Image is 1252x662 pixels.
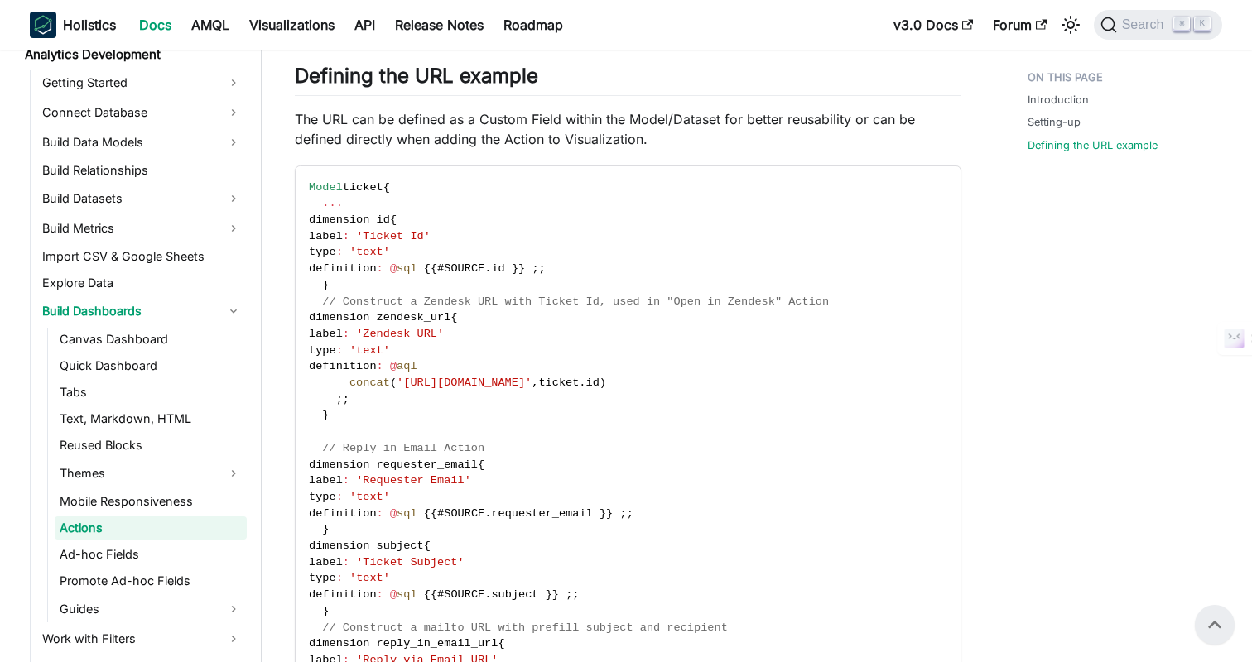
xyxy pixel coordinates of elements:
span: type [309,246,336,258]
span: dimension subject [309,540,424,552]
span: : [343,474,349,487]
span: : [336,344,343,357]
a: Explore Data [37,271,247,295]
span: { [431,588,437,601]
span: 'Zendesk URL' [356,328,444,340]
span: { [424,507,431,520]
span: dimension reply_in_email_url [309,637,498,650]
span: ; [539,262,546,275]
span: ; [343,393,349,405]
span: definition [309,507,377,520]
span: label [309,556,343,568]
span: : [377,262,383,275]
span: ; [572,588,579,601]
a: Build Metrics [37,215,247,242]
a: Work with Filters [37,626,247,652]
img: Holistics [30,12,56,38]
a: Release Notes [385,12,494,38]
span: SOURCE [444,262,484,275]
a: Build Relationships [37,159,247,182]
a: API [344,12,385,38]
span: ticket [343,181,383,194]
a: Roadmap [494,12,573,38]
span: ( [390,377,397,389]
span: 'Requester Email' [356,474,471,487]
span: // Reply in Email Action [322,442,484,454]
span: '[URL][DOMAIN_NAME]' [397,377,532,389]
span: { [431,507,437,520]
a: Getting Started [37,70,247,96]
span: 'Ticket Id' [356,230,431,242]
span: id [586,377,600,389]
a: Text, Markdown, HTML [55,407,247,430]
span: { [450,311,457,324]
button: Switch between dark and light mode (currently light mode) [1057,12,1084,38]
span: SOURCE [444,588,484,601]
b: Holistics [63,15,116,35]
a: Canvas Dashboard [55,328,247,351]
span: @ [390,262,397,275]
span: dimension requester_email [309,458,478,471]
a: Ad-hoc Fields [55,543,247,566]
span: definition [309,588,377,601]
span: @ [390,507,397,520]
span: . [484,507,491,520]
a: Themes [55,460,247,487]
span: // Construct a Zendesk URL with Ticket Id, used in "Open in Zendesk" Action [322,295,829,308]
span: } [322,279,329,291]
span: } [518,262,525,275]
a: Import CSV & Google Sheets [37,245,247,268]
span: 'text' [349,572,390,584]
a: Connect Database [37,99,247,126]
span: : [343,230,349,242]
span: } [546,588,552,601]
span: { [390,213,397,226]
a: Docs [129,12,181,38]
span: definition [309,262,377,275]
a: Build Dashboards [37,298,247,324]
span: . [484,588,491,601]
span: 'text' [349,246,390,258]
span: } [322,409,329,421]
span: : [377,588,383,601]
span: @ [390,588,397,601]
h2: Defining the URL example [295,64,961,95]
span: : [377,507,383,520]
span: dimension zendesk_url [309,311,450,324]
a: Defining the URL example [1028,137,1158,153]
span: ; [619,507,626,520]
a: Guides [55,596,247,622]
span: : [377,360,383,372]
a: Quick Dashboard [55,354,247,377]
kbd: ⌘ [1173,17,1190,31]
span: 'text' [349,491,390,503]
span: sql [397,507,417,520]
a: Analytics Development [20,43,247,66]
span: 'Ticket Subject' [356,556,465,568]
span: subject [491,588,538,601]
span: : [336,246,343,258]
span: SOURCE [444,507,484,520]
a: Setting-up [1028,114,1081,130]
span: { [424,540,431,552]
span: definition [309,360,377,372]
span: { [478,458,484,471]
a: Promote Ad-hoc Fields [55,569,247,592]
a: Build Datasets [37,185,247,212]
button: Scroll back to top [1195,605,1235,645]
span: type [309,491,336,503]
a: Visualizations [239,12,344,38]
span: : [343,328,349,340]
span: { [424,262,431,275]
span: ; [566,588,572,601]
span: } [322,605,329,617]
span: ; [336,393,343,405]
span: . [579,377,585,389]
span: } [600,507,606,520]
span: aql [397,360,417,372]
span: } [606,507,613,520]
span: : [336,491,343,503]
p: The URL can be defined as a Custom Field within the Model/Dataset for better reusability or can b... [295,109,961,149]
a: v3.0 Docs [884,12,983,38]
span: # [437,507,444,520]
